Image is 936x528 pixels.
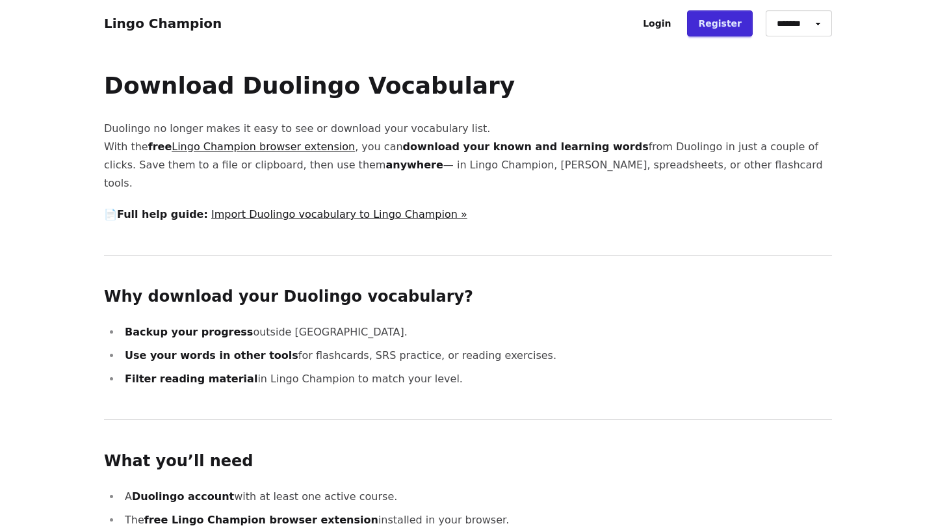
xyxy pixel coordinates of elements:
[121,347,832,365] li: for flashcards, SRS practice, or reading exercises.
[144,514,378,526] strong: free Lingo Champion browser extension
[104,287,832,308] h2: Why download your Duolingo vocabulary?
[211,208,467,220] a: Import Duolingo vocabulary to Lingo Champion »
[121,370,832,388] li: in Lingo Champion to match your level.
[403,140,649,153] strong: download your known and learning words
[632,10,682,36] a: Login
[104,120,832,192] p: Duolingo no longer makes it easy to see or download your vocabulary list. With the , you can from...
[132,490,234,503] strong: Duolingo account
[125,349,298,362] strong: Use your words in other tools
[172,140,355,153] a: Lingo Champion browser extension
[385,159,443,171] strong: anywhere
[125,326,253,338] strong: Backup your progress
[104,205,832,224] p: 📄
[117,208,208,220] strong: Full help guide:
[104,451,832,472] h2: What you’ll need
[121,323,832,341] li: outside [GEOGRAPHIC_DATA].
[121,488,832,506] li: A with at least one active course.
[687,10,753,36] a: Register
[148,140,356,153] strong: free
[125,373,257,385] strong: Filter reading material
[104,16,222,31] a: Lingo Champion
[104,73,832,99] h1: Download Duolingo Vocabulary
